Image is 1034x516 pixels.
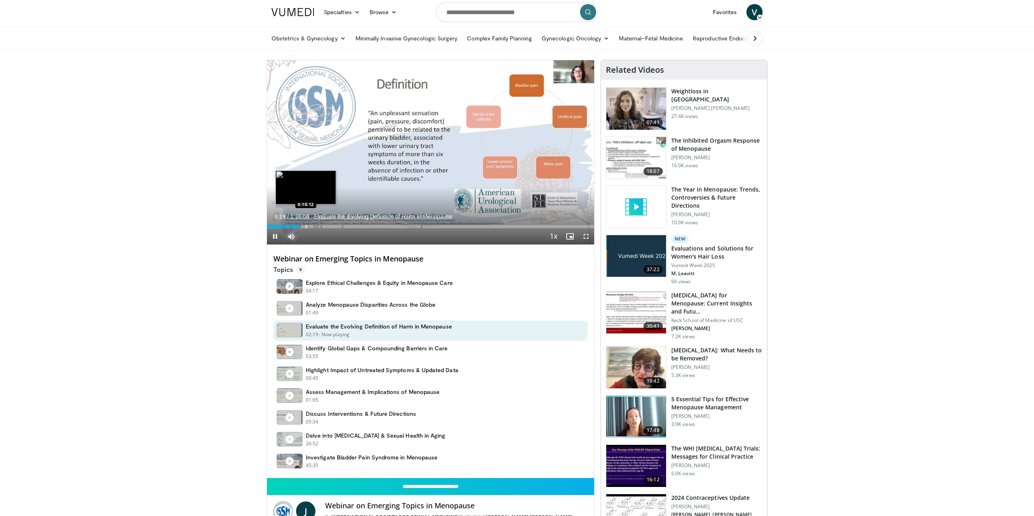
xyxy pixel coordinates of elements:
p: 04:17 [306,287,319,295]
p: Keck School of Medicine of USC [671,317,762,324]
button: Enable picture-in-picture mode [562,228,578,244]
p: 66 views [671,278,691,285]
h4: Webinar on Emerging Topics in Menopause [325,501,588,510]
p: [PERSON_NAME] [671,211,762,218]
p: 16.0K views [671,162,698,169]
span: 17:48 [643,426,663,434]
a: Specialties [319,4,365,20]
a: 07:41 Weightloss in [GEOGRAPHIC_DATA] [PERSON_NAME] [PERSON_NAME] 27.4K views [606,87,762,130]
h4: Analyze Menopause Disparities Across the Globe [306,301,435,308]
h3: 5 Essential Tips for Effective Menopause Management [671,395,762,411]
span: / [287,213,289,220]
img: 532cbc20-ffc3-4bbe-9091-e962fdb15cb8.150x105_q85_crop-smart_upscale.jpg [606,445,666,487]
h4: Assess Management & Implications of Menopause [306,388,439,396]
h3: The Year in Menopause: Trends, Controversies & Future Directions [671,185,762,210]
img: video_placeholder_short.svg [606,186,666,228]
p: 05:34 [306,418,319,425]
h3: The Inhibited Orgasm Response of Menopause [671,137,762,153]
a: 37:22 New Evaluations and Solutions for Women's Hair Loss Vumedi Week 2025 M. Leavitt 66 views [606,235,762,285]
span: 07:41 [643,118,663,126]
h4: Delve into [MEDICAL_DATA] & Sexual Health in Aging [306,432,446,439]
p: Vumedi Week 2025 [671,262,762,269]
h3: [MEDICAL_DATA]: What Needs to be Removed? [671,346,762,362]
img: 9983fed1-7565-45be-8934-aef1103ce6e2.150x105_q85_crop-smart_upscale.jpg [606,88,666,130]
p: Topics [273,265,305,274]
p: [PERSON_NAME] [PERSON_NAME] [671,105,762,112]
p: 01:49 [306,309,319,316]
h4: Investigate Bladder Pain Syndrome in Menopause [306,454,437,461]
button: Mute [283,228,299,244]
span: 1:26:06 [290,213,309,220]
input: Search topics, interventions [436,2,598,22]
p: 00:45 [306,375,319,382]
a: 16:12 The WHI [MEDICAL_DATA] Trials: Messages for Clinical Practice [PERSON_NAME] 6.0K views [606,444,762,487]
p: [PERSON_NAME] [671,364,762,371]
p: 01:05 [306,396,319,404]
span: 8:19 [274,213,285,220]
h4: Highlight Impact of Untreated Symptoms & Updated Data [306,366,458,374]
p: 45:35 [306,462,319,469]
h3: 2024 Contraceptives Update [671,494,762,502]
span: 19:42 [643,377,663,385]
span: 37:22 [643,265,663,274]
a: Obstetrics & Gynecology [267,30,351,46]
h3: The WHI [MEDICAL_DATA] Trials: Messages for Clinical Practice [671,444,762,461]
span: 16:12 [643,476,663,484]
p: - Now playing [319,331,350,338]
p: [PERSON_NAME] [671,413,762,419]
h4: Identify Global Gaps & Compounding Barriers in Care [306,345,448,352]
p: [PERSON_NAME] [671,154,762,161]
p: 6.0K views [671,470,695,477]
p: 3.9K views [671,421,695,428]
video-js: Video Player [267,60,594,245]
button: Fullscreen [578,228,594,244]
a: Browse [365,4,402,20]
a: Minimally Invasive Gynecologic Surgery [351,30,462,46]
a: V [746,4,763,20]
p: 5.3K views [671,372,695,379]
img: 4dd4c714-532f-44da-96b3-d887f22c4efa.jpg.150x105_q85_crop-smart_upscale.jpg [606,235,666,277]
h4: Evaluate the Evolving Definition of Harm in Menopause [306,323,452,330]
img: 283c0f17-5e2d-42ba-a87c-168d447cdba4.150x105_q85_crop-smart_upscale.jpg [606,137,666,179]
span: 30:41 [643,322,663,330]
a: The Year in Menopause: Trends, Controversies & Future Directions [PERSON_NAME] 10.0K views [606,185,762,228]
a: Complex Family Planning [462,30,537,46]
p: [PERSON_NAME] [671,503,762,510]
p: New [671,235,689,243]
img: image.jpeg [275,171,336,204]
div: Progress Bar [267,225,594,228]
a: 17:48 5 Essential Tips for Effective Menopause Management [PERSON_NAME] 3.9K views [606,395,762,438]
a: Maternal–Fetal Medicine [614,30,688,46]
a: Gynecologic Oncology [537,30,614,46]
p: 7.2K views [671,333,695,340]
button: Playback Rate [546,228,562,244]
h4: Webinar on Emerging Topics in Menopause [273,255,588,263]
span: Evaluate the Evolving Definition of Harm in Menopause [314,213,452,220]
h3: [MEDICAL_DATA] for Menopause: Current Insights and Futu… [671,291,762,316]
img: 4d0a4bbe-a17a-46ab-a4ad-f5554927e0d3.150x105_q85_crop-smart_upscale.jpg [606,347,666,389]
a: 18:07 The Inhibited Orgasm Response of Menopause [PERSON_NAME] 16.0K views [606,137,762,179]
img: VuMedi Logo [271,8,314,16]
a: Reproductive Endocrinology & [MEDICAL_DATA] [688,30,823,46]
p: 20:52 [306,440,319,447]
img: 6839e091-2cdb-4894-b49b-01b874b873c4.150x105_q85_crop-smart_upscale.jpg [606,396,666,438]
h4: Discuss Interventions & Future Directions [306,410,416,417]
a: 19:42 [MEDICAL_DATA]: What Needs to be Removed? [PERSON_NAME] 5.3K views [606,346,762,389]
h4: Related Videos [606,65,664,75]
span: 18:07 [643,167,663,175]
p: 27.4K views [671,113,698,120]
p: M. Leavitt [671,270,762,277]
h4: Explore Ethical Challenges & Equity in Menopause Care [306,279,453,286]
p: [PERSON_NAME] [671,462,762,469]
p: 10.0K views [671,219,698,226]
a: 30:41 [MEDICAL_DATA] for Menopause: Current Insights and Futu… Keck School of Medicine of USC [PE... [606,291,762,340]
p: 02:19 [306,331,319,338]
h3: Weightloss in [GEOGRAPHIC_DATA] [671,87,762,103]
p: 03:55 [306,353,319,360]
p: [PERSON_NAME] [671,325,762,332]
button: Pause [267,228,283,244]
span: 9 [296,265,305,274]
img: 47271b8a-94f4-49c8-b914-2a3d3af03a9e.150x105_q85_crop-smart_upscale.jpg [606,292,666,334]
h3: Evaluations and Solutions for Women's Hair Loss [671,244,762,261]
